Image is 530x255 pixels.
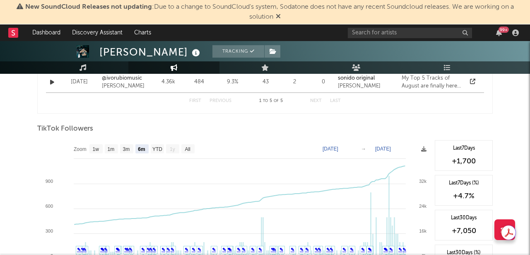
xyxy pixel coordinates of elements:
div: 1 5 5 [248,96,294,106]
div: 484 [189,78,210,86]
a: sonido original[PERSON_NAME] [338,74,381,90]
text: → [361,146,366,152]
a: ✎ [147,247,150,252]
text: 16k [419,228,426,233]
text: All [185,146,190,152]
a: ✎ [242,247,246,252]
text: 6m [138,146,145,152]
a: ✎ [227,247,231,252]
a: ✎ [166,247,170,252]
a: ✎ [116,247,119,252]
a: ✎ [129,247,132,252]
div: [DATE] [60,78,98,86]
a: ✎ [361,247,365,252]
text: 3m [123,146,130,152]
a: Discovery Assistant [66,24,128,41]
div: [PERSON_NAME] [99,45,202,59]
a: ✎ [104,247,108,252]
span: New SoundCloud Releases not updating [25,4,152,10]
a: ✎ [141,247,145,252]
div: 99 + [499,27,509,33]
a: ✎ [279,247,283,252]
button: Next [310,99,322,103]
a: ✎ [222,247,226,252]
text: 1y [170,146,175,152]
a: ✎ [300,247,304,252]
a: ✎ [251,247,255,252]
span: Dismiss [276,14,281,20]
a: ✎ [149,247,153,252]
a: Dashboard [26,24,66,41]
text: 900 [46,179,53,184]
a: ✎ [402,247,406,252]
a: ✎ [171,247,174,252]
a: ✎ [326,247,330,252]
span: TikTok Followers [37,124,93,134]
a: ✎ [77,247,81,252]
text: 600 [46,204,53,209]
a: ✎ [237,247,241,252]
a: ✎ [383,247,387,252]
div: [PERSON_NAME] [338,82,381,90]
a: ✎ [124,247,128,252]
a: ✎ [271,247,275,252]
a: ✎ [291,247,294,252]
text: 32k [419,179,426,184]
div: 2 [280,78,309,86]
a: ✎ [330,247,333,252]
a: ✎ [198,247,201,252]
div: Last 30 Days [439,214,488,222]
text: [DATE] [323,146,338,152]
a: ✎ [161,247,165,252]
button: Previous [210,99,231,103]
text: 300 [46,228,53,233]
div: 43 [255,78,276,86]
text: 1w [93,146,99,152]
a: ✎ [258,247,262,252]
div: 9.3 % [214,78,251,86]
div: +7,050 [439,226,488,236]
span: to [263,99,268,103]
text: 24k [419,204,426,209]
text: YTD [152,146,162,152]
button: Tracking [212,45,264,58]
text: 1m [108,146,115,152]
div: Last 7 Days [439,145,488,152]
a: ✎ [389,247,393,252]
div: +4.7 % [439,191,488,201]
a: ✎ [192,247,195,252]
div: 0 [313,78,334,86]
button: First [189,99,201,103]
a: ✎ [368,247,371,252]
a: ✎ [152,247,156,252]
a: ✎ [100,247,104,252]
text: Zoom [74,146,87,152]
a: ✎ [185,247,188,252]
a: ✎ [315,247,318,252]
a: ✎ [83,247,87,252]
div: My Top 5 Tracks of August are finally here! This month was full of bangers that inspired me a lot... [402,74,461,90]
a: ✎ [398,247,402,252]
div: [PERSON_NAME] [102,82,147,90]
a: ✎ [350,247,354,252]
div: 4.36k [152,78,185,86]
a: @ivorubiomusic [102,74,147,83]
div: +1,700 [439,156,488,166]
button: Last [330,99,341,103]
a: ✎ [318,247,321,252]
a: Charts [128,24,157,41]
a: ✎ [305,247,309,252]
span: : Due to a change to SoundCloud's system, Sodatone does not have any recent Soundcloud releases. ... [25,4,514,20]
input: Search for artists [348,28,472,38]
text: [DATE] [375,146,391,152]
div: Last 7 Days (%) [439,180,488,187]
a: ✎ [342,247,346,252]
strong: sonido original [338,75,375,81]
span: of [274,99,279,103]
a: ✎ [212,247,216,252]
a: ✎ [81,247,84,252]
button: 99+ [496,29,502,36]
